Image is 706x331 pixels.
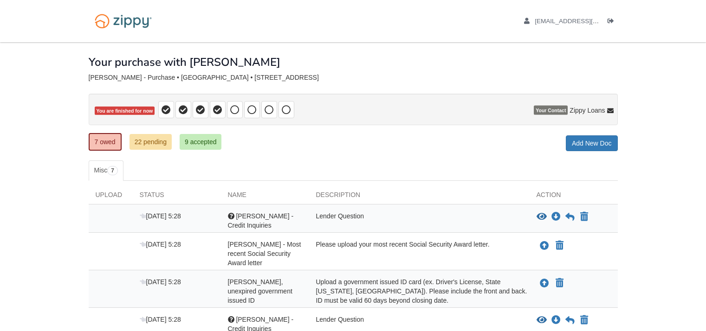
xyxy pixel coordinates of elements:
a: 7 owed [89,133,122,151]
div: Status [133,190,221,204]
span: [PERSON_NAME] - Most recent Social Security Award letter [228,241,301,267]
div: Name [221,190,309,204]
span: [DATE] 5:28 [140,316,181,323]
span: Your Contact [534,106,568,115]
div: Please upload your most recent Social Security Award letter. [309,240,530,267]
button: View Susan Morrison - Credit Inquiries [537,316,547,325]
span: Zippy Loans [570,106,605,115]
a: Misc [89,160,123,181]
a: edit profile [524,18,641,27]
button: Declare Fredda Morrison - Valid, unexpired government issued ID not applicable [555,278,564,289]
button: Declare Fredda Morrison - Credit Inquiries not applicable [579,211,589,223]
span: [DATE] 5:28 [140,212,181,220]
div: Description [309,190,530,204]
div: Action [530,190,618,204]
a: 9 accepted [180,134,222,150]
button: Upload Fredda Morrison - Valid, unexpired government issued ID [539,277,550,289]
div: Upload a government issued ID card (ex. Driver's License, State [US_STATE], [GEOGRAPHIC_DATA]). P... [309,277,530,305]
span: [PERSON_NAME], unexpired government issued ID [228,278,292,304]
button: Declare Susan Morrison - Credit Inquiries not applicable [579,315,589,326]
button: Upload Fredda Morrison - Most recent Social Security Award letter [539,240,550,252]
div: [PERSON_NAME] - Purchase • [GEOGRAPHIC_DATA] • [STREET_ADDRESS] [89,74,618,82]
div: Lender Question [309,211,530,230]
img: Logo [89,9,158,33]
span: 7 [107,166,118,175]
h1: Your purchase with [PERSON_NAME] [89,56,280,68]
button: View Fredda Morrison - Credit Inquiries [537,212,547,222]
a: Add New Doc [566,135,618,151]
div: Upload [89,190,133,204]
a: Download Fredda Morrison - Credit Inquiries [551,213,561,221]
span: [DATE] 5:28 [140,241,181,248]
span: delayred@yahoo.com [535,18,641,25]
a: Download Susan Morrison - Credit Inquiries [551,317,561,324]
button: Declare Fredda Morrison - Most recent Social Security Award letter not applicable [555,240,564,251]
span: You are finished for now [95,107,155,115]
span: [PERSON_NAME] - Credit Inquiries [228,212,294,229]
span: [DATE] 5:28 [140,278,181,286]
a: Log out [608,18,618,27]
a: 22 pending [130,134,172,150]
